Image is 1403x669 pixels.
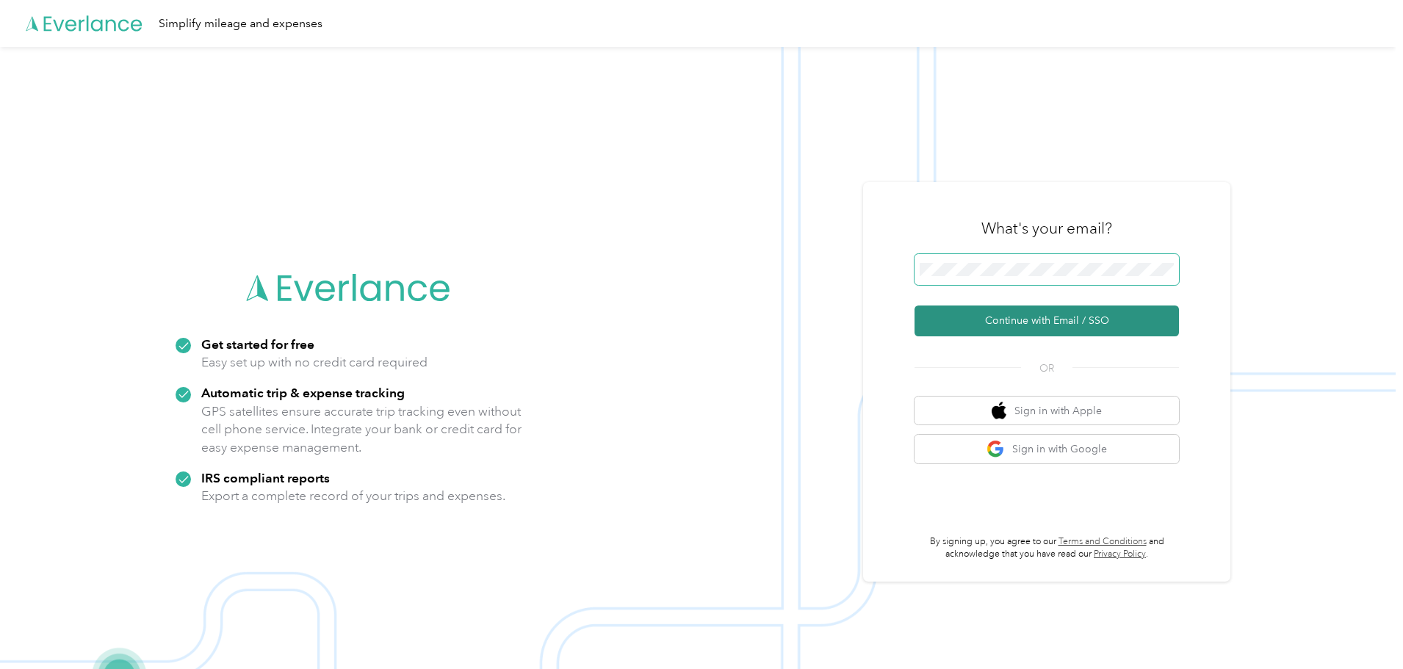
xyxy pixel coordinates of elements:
[1058,536,1147,547] a: Terms and Conditions
[915,435,1179,463] button: google logoSign in with Google
[201,385,405,400] strong: Automatic trip & expense tracking
[201,336,314,352] strong: Get started for free
[915,535,1179,561] p: By signing up, you agree to our and acknowledge that you have read our .
[981,218,1112,239] h3: What's your email?
[201,487,505,505] p: Export a complete record of your trips and expenses.
[915,305,1179,336] button: Continue with Email / SSO
[201,402,522,457] p: GPS satellites ensure accurate trip tracking even without cell phone service. Integrate your bank...
[201,470,330,485] strong: IRS compliant reports
[201,353,428,372] p: Easy set up with no credit card required
[159,15,322,33] div: Simplify mileage and expenses
[987,440,1005,458] img: google logo
[1094,549,1146,560] a: Privacy Policy
[992,402,1006,420] img: apple logo
[1021,361,1072,376] span: OR
[915,397,1179,425] button: apple logoSign in with Apple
